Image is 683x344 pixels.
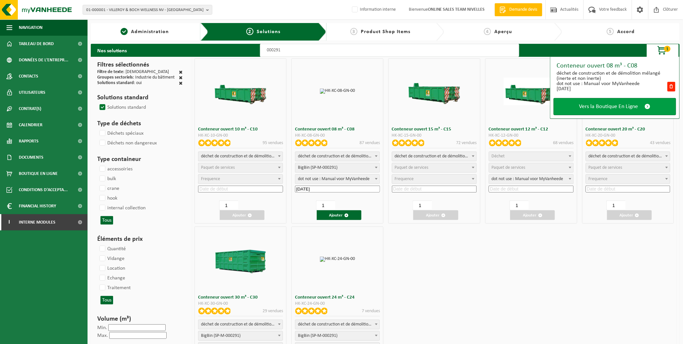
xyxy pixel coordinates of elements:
a: 2Solutions [213,28,313,36]
span: Vers la Boutique En Ligne [579,103,638,110]
span: Demande devis [508,6,539,13]
span: BigBin (SP-M-000291) [198,331,283,340]
span: Administration [131,29,169,34]
span: Rapports [19,133,39,149]
label: Quantité [98,244,126,254]
label: Traitement [98,283,131,293]
span: Frequence [201,177,220,181]
img: HK-XC-15-GN-00 [407,78,462,105]
a: 1Administration [94,28,195,36]
span: dot not use : Manual voor MyVanheede [489,174,574,184]
span: Interne modules [19,214,55,230]
button: Ajouter [220,210,265,220]
h3: Type containeur [97,154,183,164]
span: Filtre de texte [97,69,123,74]
strong: ONLINE SALES TEAM NIVELLES [428,7,485,12]
button: Ajouter [607,210,652,220]
input: Date de début [489,186,574,192]
span: déchet de construction et de démolition mélangé (inerte et non inerte) [198,320,283,329]
span: déchet de construction et de démolition mélangé (inerte et non inerte) [295,320,380,329]
label: accessoiries [98,164,133,174]
a: Vers la Boutique En Ligne [554,98,676,115]
h3: Type de déchets [97,119,183,129]
button: Tous [100,296,113,304]
img: HK-XC-12-GN-00 [504,78,559,105]
span: 01-000001 - VILLEROY & BOCH WELLNESS NV - [GEOGRAPHIC_DATA] [86,5,204,15]
input: Chercher [260,44,519,57]
div: : [DEMOGRAPHIC_DATA] [97,70,169,75]
h3: Solutions standard [97,93,183,103]
span: déchet de construction et de démolition mélangé (inerte et non inerte) [295,320,380,329]
label: Max. [97,333,108,338]
div: HK-XC-24-GN-00 [295,301,380,306]
div: HK-XC-10-GN-00 [198,133,283,138]
div: [DATE] [557,86,667,92]
div: Conteneur ouvert 08 m³ - C08 [557,63,676,69]
span: déchet de construction et de démolition mélangé (inerte et non inerte) [392,152,477,161]
button: Ajouter [317,210,361,220]
span: déchet de construction et de démolition mélangé (inerte et non inerte) [198,320,283,329]
span: déchet de construction et de démolition mélangé (inerte et non inerte) [198,152,283,161]
h3: Conteneur ouvert 30 m³ - C30 [198,295,283,300]
label: Location [98,264,125,273]
h3: Conteneur ouvert 24 m³ - C24 [295,295,380,300]
h2: Nos solutions [91,44,133,57]
span: déchet de construction et de démolition mélangé (inerte et non inerte) [586,152,670,161]
span: déchet de construction et de démolition mélangé (inerte et non inerte) [295,152,380,161]
button: Ajouter [413,210,458,220]
input: 1 [316,201,335,210]
div: : Industrie du bâtiment [97,75,175,81]
span: BigBin (SP-M-000291) [295,331,380,341]
img: HK-XC-08-GN-00 [320,89,355,94]
span: Frequence [395,177,414,181]
div: HK-XC-08-GN-00 [295,133,380,138]
h3: Filtres sélectionnés [97,60,183,70]
span: Paquet de services [492,165,525,170]
span: Déchet [492,154,505,159]
span: déchet de construction et de démolition mélangé (inerte et non inerte) [586,152,671,161]
span: 1 [664,46,671,52]
span: I [6,214,12,230]
input: 1 [219,201,238,210]
span: 3 [350,28,358,35]
h3: Éléments de prix [97,234,183,244]
span: Paquet de services [589,165,622,170]
button: 01-000001 - VILLEROY & BOCH WELLNESS NV - [GEOGRAPHIC_DATA] [83,5,212,15]
div: : oui [97,81,142,86]
span: Accord [617,29,635,34]
span: Frequence [589,177,608,181]
div: HK-XC-20-GN-00 [586,133,671,138]
span: dot not use : Manual voor MyVanheede [489,175,573,184]
span: Conditions d'accepta... [19,182,68,198]
p: 72 vendues [456,140,477,146]
input: Date de début [198,186,283,192]
span: BigBin (SP-M-000291) [295,331,380,340]
span: 5 [607,28,614,35]
a: Demande devis [495,3,542,16]
p: 29 vendues [263,308,283,314]
input: 1 [413,201,432,210]
p: 7 vendues [362,308,380,314]
span: BigBin (SP-M-000291) [295,163,380,173]
span: 1 [121,28,128,35]
span: Documents [19,149,43,166]
span: Product Shop Items [361,29,410,34]
button: Ajouter [510,210,555,220]
input: Date de début [295,186,380,192]
p: 87 vendues [359,140,380,146]
label: Déchets spéciaux [98,129,144,138]
div: HK-XC-30-GN-00 [198,301,283,306]
span: Solutions [257,29,280,34]
h3: Volume (m³) [97,314,183,324]
span: Aperçu [494,29,512,34]
a: 4Aperçu [447,28,549,36]
label: internal collection [98,203,146,213]
span: dot not use : Manual voor MyVanheede [295,174,380,184]
div: HK-XC-12-GN-00 [489,133,574,138]
span: Contrat(s) [19,101,41,117]
input: 1 [606,201,626,210]
div: HK-XC-15-GN-00 [392,133,477,138]
a: 3Product Shop Items [330,28,431,36]
span: Financial History [19,198,56,214]
h3: Conteneur ouvert 08 m³ - C08 [295,127,380,132]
